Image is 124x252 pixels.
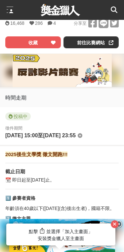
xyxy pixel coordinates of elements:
span: 點擊 [29,229,38,234]
span: 投稿中 [5,112,31,120]
p: 年齡須在40歲以下([DATE](含)後出生者)，國籍不限。 [5,205,119,212]
span: [DATE] 15:00 [5,133,38,138]
img: a4855628-00b8-41f8-a613-820409126040.png [13,54,112,87]
button: 收藏 [5,36,61,48]
span: 分享至 [74,19,87,28]
p: 📆 即日起至[DATE]止。 [5,177,119,184]
strong: 2️⃣ 徵文主題 [5,216,31,221]
span: 徵件期間 [5,126,22,131]
span: 至 [38,133,43,138]
a: 前往比賽網站 [63,36,119,48]
span: [DATE] 23:55 [43,133,75,138]
strong: 1️⃣ 參賽者資格 [5,195,35,201]
span: 286 [35,21,43,26]
strong: 2025後生文學獎 徵文開跑!!! [5,151,67,157]
strong: 截止日期 [5,169,25,174]
span: 安裝獎金獵人至主畫面 [38,236,84,241]
img: debcc3ec-f165-4931-90fa-397f51587f3b.jpg [9,219,115,252]
span: 4 [53,21,56,26]
img: Share Icon [38,227,46,235]
span: 並選擇「加入主畫面」 [46,229,93,234]
span: 16,468 [10,21,24,26]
